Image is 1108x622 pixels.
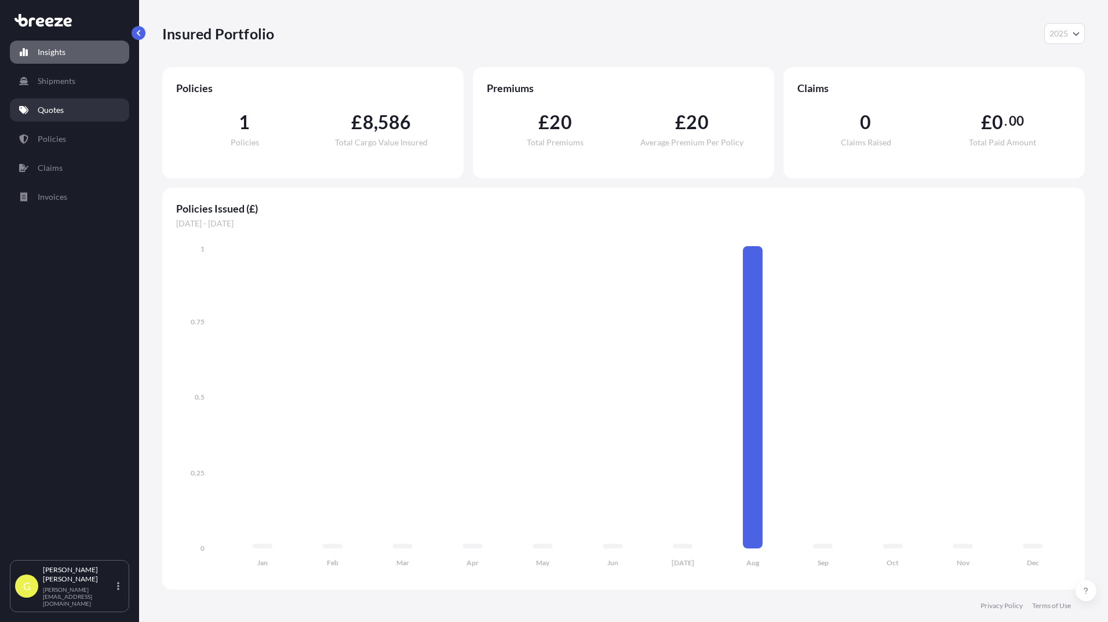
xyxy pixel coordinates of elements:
[640,138,743,147] span: Average Premium Per Policy
[38,191,67,203] p: Invoices
[672,558,694,567] tspan: [DATE]
[38,104,64,116] p: Quotes
[176,81,450,95] span: Policies
[527,138,584,147] span: Total Premiums
[1044,23,1085,44] button: Year Selector
[176,202,1071,215] span: Policies Issued (£)
[10,98,129,122] a: Quotes
[10,127,129,151] a: Policies
[378,113,411,131] span: 586
[10,41,129,64] a: Insights
[191,317,205,326] tspan: 0.75
[239,113,250,131] span: 1
[396,558,409,567] tspan: Mar
[38,75,75,87] p: Shipments
[191,469,205,477] tspan: 0.25
[195,393,205,401] tspan: 0.5
[607,558,618,567] tspan: Jun
[38,162,63,174] p: Claims
[374,113,378,131] span: ,
[538,113,549,131] span: £
[860,113,871,131] span: 0
[38,46,65,58] p: Insights
[1027,558,1039,567] tspan: Dec
[818,558,829,567] tspan: Sep
[686,113,708,131] span: 20
[1004,116,1007,126] span: .
[351,113,362,131] span: £
[992,113,1003,131] span: 0
[201,244,205,253] tspan: 1
[487,81,760,95] span: Premiums
[1009,116,1024,126] span: 00
[335,138,428,147] span: Total Cargo Value Insured
[466,558,479,567] tspan: Apr
[981,113,992,131] span: £
[231,138,259,147] span: Policies
[969,138,1036,147] span: Total Paid Amount
[1032,601,1071,610] a: Terms of Use
[10,69,129,93] a: Shipments
[549,113,571,131] span: 20
[841,138,891,147] span: Claims Raised
[23,580,31,592] span: G
[363,113,374,131] span: 8
[797,81,1071,95] span: Claims
[1049,28,1068,39] span: 2025
[43,565,115,584] p: [PERSON_NAME] [PERSON_NAME]
[38,133,66,145] p: Policies
[43,586,115,607] p: [PERSON_NAME][EMAIL_ADDRESS][DOMAIN_NAME]
[981,601,1023,610] a: Privacy Policy
[536,558,550,567] tspan: May
[746,558,760,567] tspan: Aug
[10,156,129,180] a: Claims
[201,544,205,553] tspan: 0
[257,558,268,567] tspan: Jan
[176,218,1071,229] span: [DATE] - [DATE]
[675,113,686,131] span: £
[162,24,274,43] p: Insured Portfolio
[887,558,899,567] tspan: Oct
[957,558,970,567] tspan: Nov
[327,558,338,567] tspan: Feb
[10,185,129,208] a: Invoices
